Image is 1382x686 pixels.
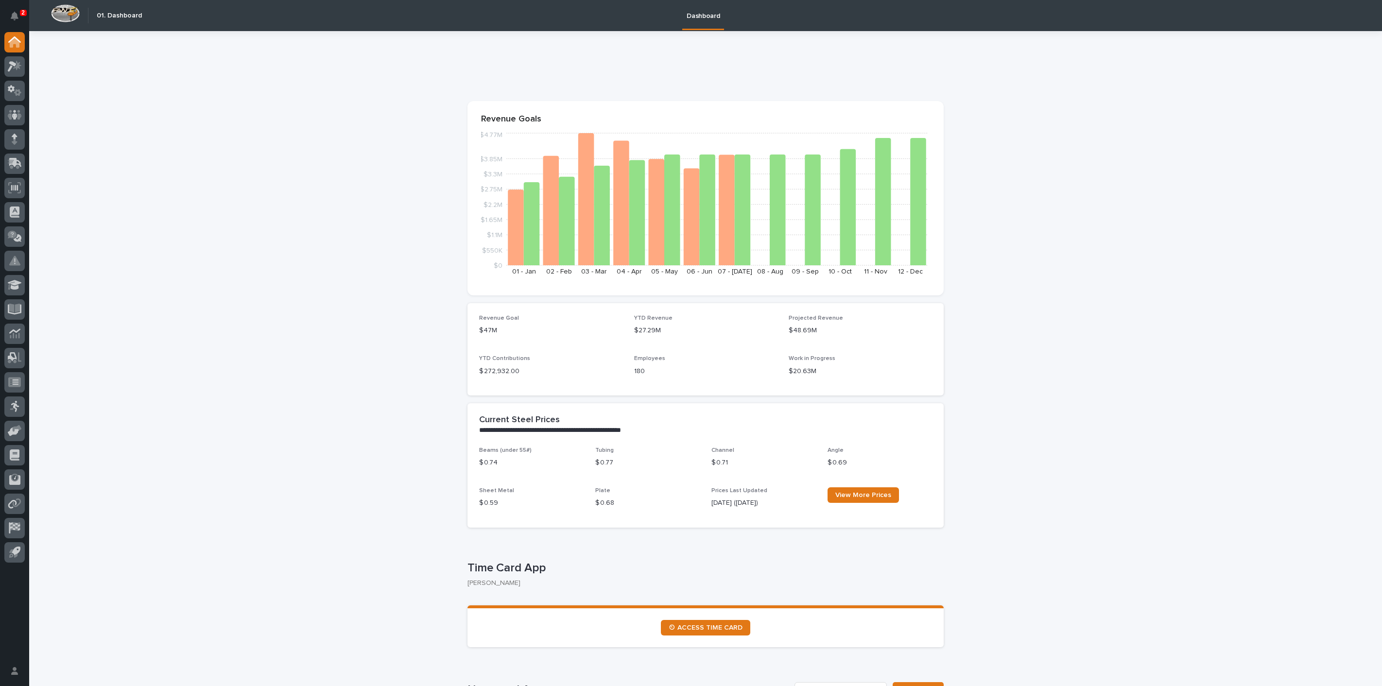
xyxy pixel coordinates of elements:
[829,268,852,275] text: 10 - Oct
[864,268,887,275] text: 11 - Nov
[789,315,843,321] span: Projected Revenue
[479,356,530,361] span: YTD Contributions
[479,458,584,468] p: $ 0.74
[828,447,844,453] span: Angle
[634,356,665,361] span: Employees
[494,262,502,269] tspan: $0
[12,12,25,27] div: Notifications2
[828,487,899,503] a: View More Prices
[51,4,80,22] img: Workspace Logo
[21,9,25,16] p: 2
[484,171,502,178] tspan: $3.3M
[789,356,835,361] span: Work in Progress
[711,488,767,494] span: Prices Last Updated
[634,315,673,321] span: YTD Revenue
[634,326,777,336] p: $27.29M
[467,561,940,575] p: Time Card App
[97,12,142,20] h2: 01. Dashboard
[789,366,932,377] p: $20.63M
[687,268,712,275] text: 06 - Jun
[757,268,783,275] text: 08 - Aug
[481,217,502,223] tspan: $1.65M
[595,458,700,468] p: $ 0.77
[479,415,560,426] h2: Current Steel Prices
[789,326,932,336] p: $48.69M
[835,492,891,498] span: View More Prices
[481,114,930,125] p: Revenue Goals
[898,268,923,275] text: 12 - Dec
[711,498,816,508] p: [DATE] ([DATE])
[480,186,502,193] tspan: $2.75M
[512,268,536,275] text: 01 - Jan
[828,458,932,468] p: $ 0.69
[479,366,622,377] p: $ 272,932.00
[718,268,752,275] text: 07 - [DATE]
[479,315,519,321] span: Revenue Goal
[479,488,514,494] span: Sheet Metal
[546,268,572,275] text: 02 - Feb
[669,624,743,631] span: ⏲ ACCESS TIME CARD
[484,201,502,208] tspan: $2.2M
[479,326,622,336] p: $47M
[661,620,750,635] a: ⏲ ACCESS TIME CARD
[595,447,614,453] span: Tubing
[634,366,777,377] p: 180
[4,6,25,26] button: Notifications
[711,458,816,468] p: $ 0.71
[651,268,678,275] text: 05 - May
[617,268,642,275] text: 04 - Apr
[479,498,584,508] p: $ 0.59
[480,155,502,162] tspan: $3.85M
[711,447,734,453] span: Channel
[487,232,502,239] tspan: $1.1M
[482,247,502,254] tspan: $550K
[792,268,819,275] text: 09 - Sep
[595,488,610,494] span: Plate
[581,268,607,275] text: 03 - Mar
[595,498,700,508] p: $ 0.68
[479,447,532,453] span: Beams (under 55#)
[467,579,936,587] p: [PERSON_NAME]
[480,132,502,138] tspan: $4.77M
